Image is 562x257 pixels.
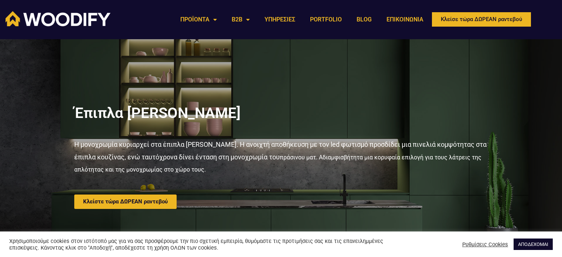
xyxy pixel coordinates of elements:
a: Ρυθμίσεις Cookies [462,241,508,248]
a: B2B [224,11,257,28]
div: Χρησιμοποιούμε cookies στον ιστότοπό μας για να σας προσφέρουμε την πιο σχετική εμπειρία, θυμόμασ... [9,238,390,251]
a: ΠΡΟΪΟΝΤΑ [173,11,224,28]
p: Η μονοχρωμία κυριαρχεί στα έπιπλα [PERSON_NAME]. Η ανοιχτή αποθήκευση με τον led φωτισμό προσδίδε... [74,138,488,175]
a: Κλείσε τώρα ΔΩΡΕΑΝ ραντεβού [431,11,532,28]
a: ΑΠΟΔΕΧΟΜΑΙ [514,239,553,250]
a: ΕΠΙΚΟΙΝΩΝΙΑ [379,11,431,28]
a: BLOG [349,11,379,28]
nav: Menu [173,11,431,28]
img: Woodify [6,11,110,26]
a: Κλείστε τώρα ΔΩΡΕΑΝ ραντεβού [74,195,177,209]
a: PORTFOLIO [303,11,349,28]
span: Κλείσε τώρα ΔΩΡΕΑΝ ραντεβού [441,17,522,22]
a: ΥΠΗΡΕΣΙΕΣ [257,11,303,28]
h2: Έπιπλα [PERSON_NAME] [74,106,488,121]
span: πράσινου [280,154,305,161]
span: Κλείστε τώρα ΔΩΡΕΑΝ ραντεβού [83,199,168,204]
